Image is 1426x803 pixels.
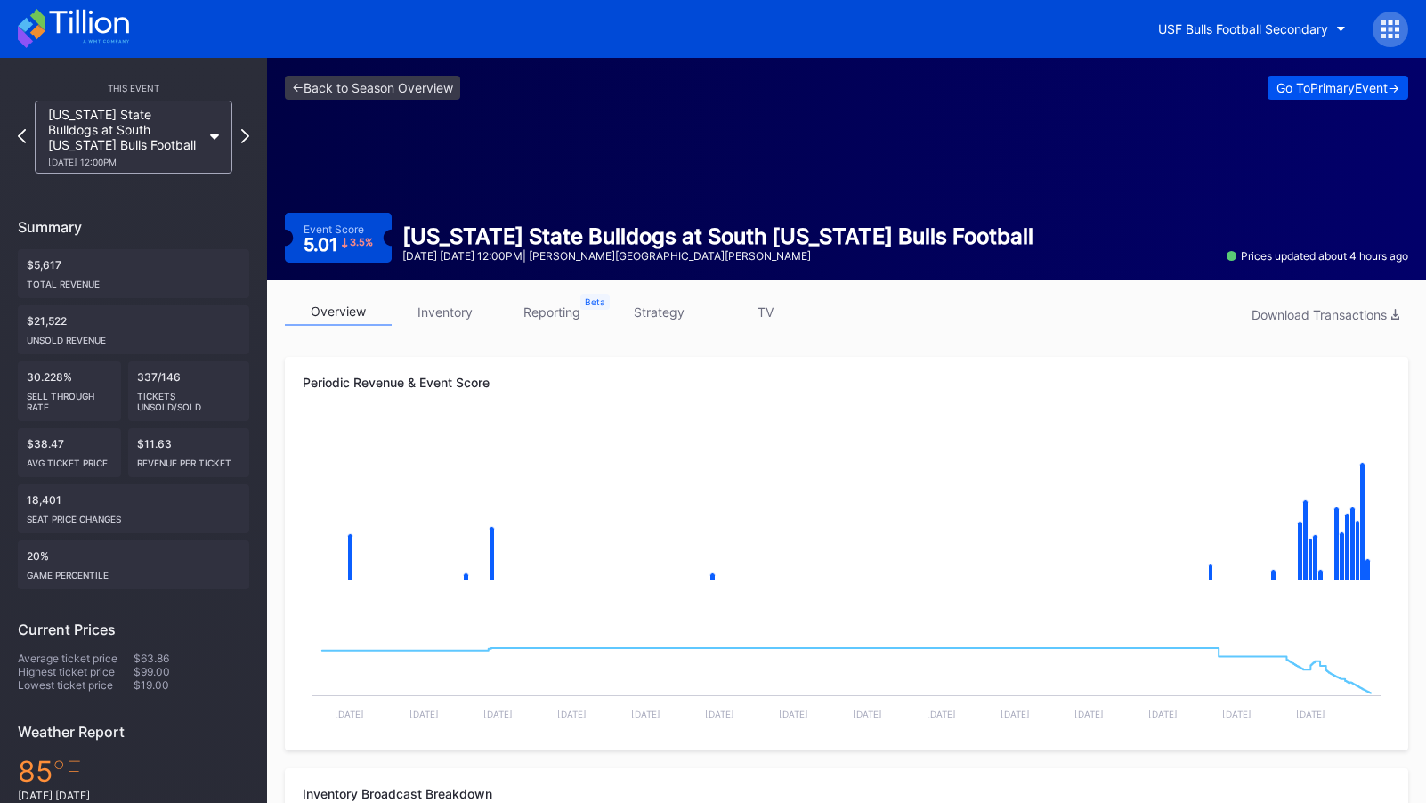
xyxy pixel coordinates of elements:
button: Go ToPrimaryEvent-> [1268,76,1408,100]
text: [DATE] [853,709,882,719]
text: [DATE] [705,709,734,719]
div: Inventory Broadcast Breakdown [303,786,1390,801]
div: Total Revenue [27,272,240,289]
div: Summary [18,218,249,236]
div: Revenue per ticket [137,450,241,468]
div: Prices updated about 4 hours ago [1227,249,1408,263]
div: Avg ticket price [27,450,112,468]
text: [DATE] [1222,709,1252,719]
div: 20% [18,540,249,589]
div: seat price changes [27,507,240,524]
div: 337/146 [128,361,250,421]
div: [DATE] 12:00PM [48,157,201,167]
div: $19.00 [134,678,249,692]
div: 18,401 [18,484,249,533]
a: <-Back to Season Overview [285,76,460,100]
button: Download Transactions [1243,303,1408,327]
div: USF Bulls Football Secondary [1158,21,1328,36]
text: [DATE] [335,709,364,719]
div: $38.47 [18,428,121,477]
div: $11.63 [128,428,250,477]
div: Game percentile [27,563,240,580]
div: This Event [18,83,249,93]
div: Tickets Unsold/Sold [137,384,241,412]
a: strategy [605,298,712,326]
div: $5,617 [18,249,249,298]
text: [DATE] [409,709,439,719]
text: [DATE] [1074,709,1104,719]
div: 30.228% [18,361,121,421]
span: ℉ [53,754,82,789]
a: reporting [498,298,605,326]
div: $21,522 [18,305,249,354]
text: [DATE] [927,709,956,719]
text: [DATE] [779,709,808,719]
svg: Chart title [303,599,1390,733]
div: $99.00 [134,665,249,678]
text: [DATE] [1296,709,1325,719]
svg: Chart title [303,421,1390,599]
a: overview [285,298,392,326]
div: [US_STATE] State Bulldogs at South [US_STATE] Bulls Football [402,223,1033,249]
div: 3.5 % [350,238,373,247]
div: Sell Through Rate [27,384,112,412]
div: Event Score [304,223,364,236]
div: $63.86 [134,652,249,665]
text: [DATE] [557,709,587,719]
a: TV [712,298,819,326]
div: Current Prices [18,620,249,638]
text: [DATE] [1001,709,1030,719]
div: Download Transactions [1252,307,1399,322]
text: [DATE] [483,709,513,719]
text: [DATE] [1148,709,1178,719]
a: inventory [392,298,498,326]
div: 5.01 [304,236,373,254]
div: Periodic Revenue & Event Score [303,375,1390,390]
div: Average ticket price [18,652,134,665]
div: Weather Report [18,723,249,741]
div: [DATE] [DATE] [18,789,249,802]
text: [DATE] [631,709,660,719]
div: [US_STATE] State Bulldogs at South [US_STATE] Bulls Football [48,107,201,167]
div: Lowest ticket price [18,678,134,692]
div: Highest ticket price [18,665,134,678]
button: USF Bulls Football Secondary [1145,12,1359,45]
div: Go To Primary Event -> [1276,80,1399,95]
div: [DATE] [DATE] 12:00PM | [PERSON_NAME][GEOGRAPHIC_DATA][PERSON_NAME] [402,249,1033,263]
div: Unsold Revenue [27,328,240,345]
div: 85 [18,754,249,789]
